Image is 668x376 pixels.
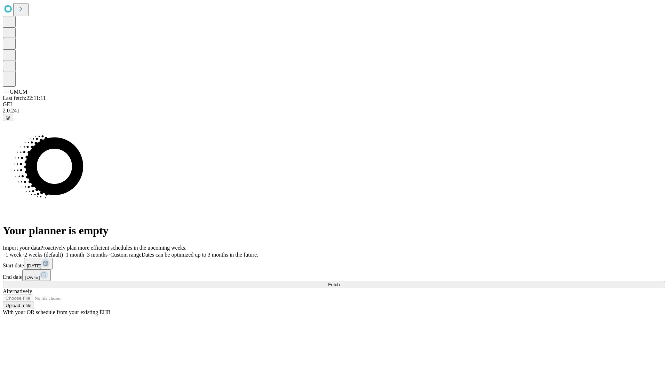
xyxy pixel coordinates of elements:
[66,252,84,258] span: 1 month
[3,114,13,121] button: @
[142,252,258,258] span: Dates can be optimized up to 3 months in the future.
[110,252,141,258] span: Custom range
[3,245,40,251] span: Import your data
[3,269,665,281] div: End date
[3,108,665,114] div: 2.0.241
[87,252,108,258] span: 3 months
[22,269,51,281] button: [DATE]
[6,252,22,258] span: 1 week
[328,282,340,287] span: Fetch
[3,95,46,101] span: Last fetch: 22:11:11
[25,275,40,280] span: [DATE]
[10,89,27,95] span: GMCM
[3,309,111,315] span: With your OR schedule from your existing EHR
[3,288,32,294] span: Alternatively
[3,302,34,309] button: Upload a file
[6,115,10,120] span: @
[3,281,665,288] button: Fetch
[40,245,186,251] span: Proactively plan more efficient schedules in the upcoming weeks.
[24,258,53,269] button: [DATE]
[3,258,665,269] div: Start date
[3,224,665,237] h1: Your planner is empty
[24,252,63,258] span: 2 weeks (default)
[3,101,665,108] div: GEI
[27,263,41,268] span: [DATE]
